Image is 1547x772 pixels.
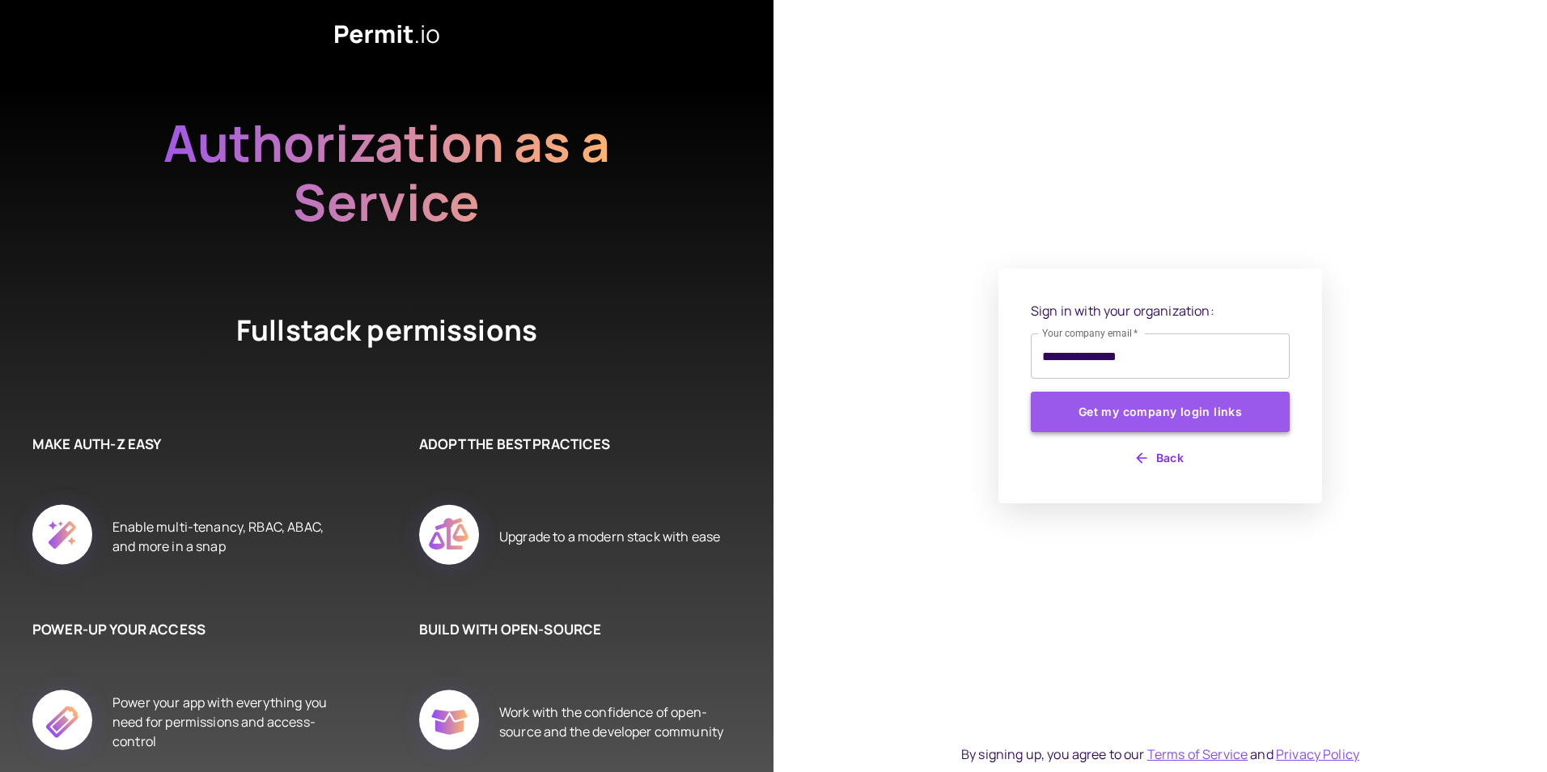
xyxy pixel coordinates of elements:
[1147,745,1248,763] a: Terms of Service
[1042,326,1138,340] label: Your company email
[32,434,338,455] h6: MAKE AUTH-Z EASY
[176,311,597,369] h4: Fullstack permissions
[1031,445,1290,471] button: Back
[419,619,725,640] h6: BUILD WITH OPEN-SOURCE
[32,619,338,640] h6: POWER-UP YOUR ACCESS
[1276,745,1359,763] a: Privacy Policy
[112,672,338,772] div: Power your app with everything you need for permissions and access-control
[961,744,1359,764] div: By signing up, you agree to our and
[1031,301,1290,320] p: Sign in with your organization:
[499,672,725,772] div: Work with the confidence of open-source and the developer community
[112,486,338,587] div: Enable multi-tenancy, RBAC, ABAC, and more in a snap
[419,434,725,455] h6: ADOPT THE BEST PRACTICES
[112,113,662,231] h2: Authorization as a Service
[1031,392,1290,432] button: Get my company login links
[499,486,720,587] div: Upgrade to a modern stack with ease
